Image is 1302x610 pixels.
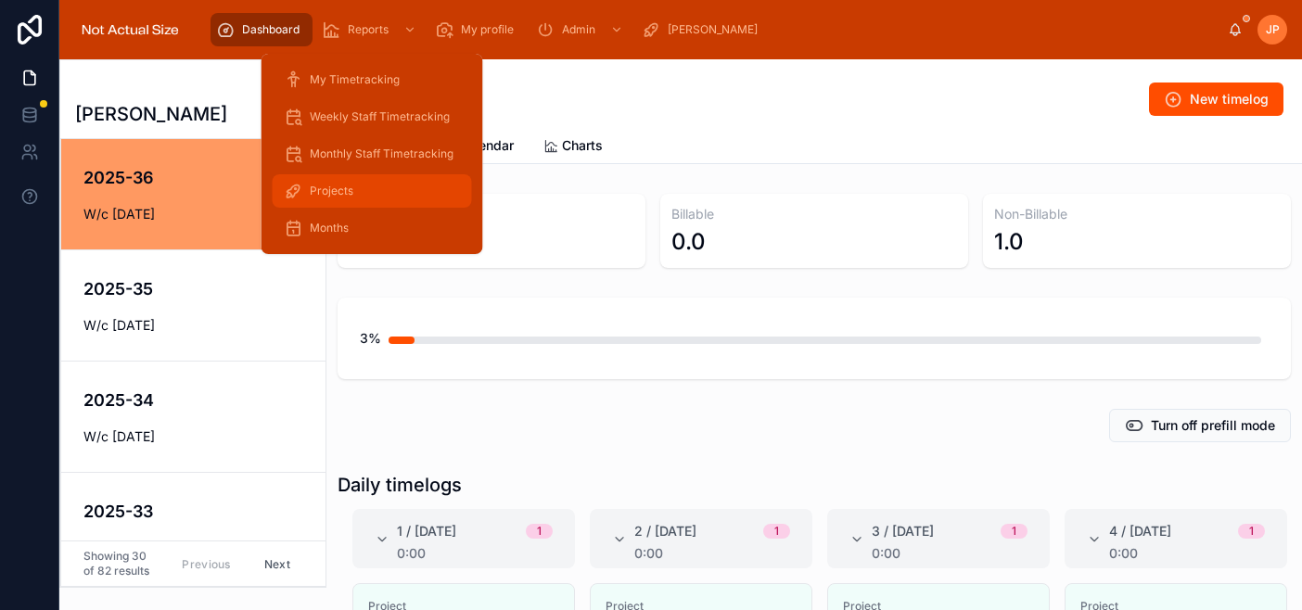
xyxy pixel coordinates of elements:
[83,499,328,524] h4: 2025-33
[201,9,1228,50] div: scrollable content
[61,472,325,583] a: 2025-33W/c [DATE]
[634,546,790,561] div: 0:00
[349,205,634,223] h3: Total
[1109,409,1291,442] button: Turn off prefill mode
[83,549,154,578] span: Showing 30 of 82 results
[562,136,603,155] span: Charts
[273,211,472,245] a: Months
[310,109,450,124] span: Weekly Staff Timetracking
[273,100,472,133] a: Weekly Staff Timetracking
[61,249,325,361] a: 2025-35W/c [DATE]
[634,522,696,540] span: 2 / [DATE]
[83,539,328,557] span: W/c [DATE]
[310,184,353,198] span: Projects
[397,546,553,561] div: 0:00
[310,146,453,161] span: Monthly Staff Timetracking
[74,15,186,44] img: App logo
[1109,546,1265,561] div: 0:00
[872,546,1028,561] div: 0:00
[360,320,381,357] div: 3%
[668,22,758,37] span: [PERSON_NAME]
[75,101,227,127] h1: [PERSON_NAME]
[83,165,328,190] h4: 2025-36
[83,388,328,413] h4: 2025-34
[562,22,595,37] span: Admin
[994,205,1280,223] h3: Non-Billable
[61,139,325,249] a: 2025-36W/c [DATE]
[273,174,472,208] a: Projects
[242,22,300,37] span: Dashboard
[348,22,389,37] span: Reports
[61,361,325,472] a: 2025-34W/c [DATE]
[530,13,632,46] a: Admin
[774,524,779,539] div: 1
[83,276,328,301] h4: 2025-35
[1190,90,1269,108] span: New timelog
[461,22,514,37] span: My profile
[994,227,1024,257] div: 1.0
[458,136,514,155] span: Calendar
[429,13,527,46] a: My profile
[211,13,313,46] a: Dashboard
[543,129,603,166] a: Charts
[251,550,303,578] button: Next
[310,72,400,87] span: My Timetracking
[671,227,706,257] div: 0.0
[83,427,328,446] span: W/c [DATE]
[273,137,472,171] a: Monthly Staff Timetracking
[636,13,771,46] a: [PERSON_NAME]
[83,316,328,335] span: W/c [DATE]
[872,522,934,540] span: 3 / [DATE]
[537,524,542,539] div: 1
[397,522,456,540] span: 1 / [DATE]
[1151,416,1275,435] span: Turn off prefill mode
[83,205,328,223] span: W/c [DATE]
[338,472,462,498] h1: Daily timelogs
[1149,83,1283,116] button: New timelog
[1012,524,1016,539] div: 1
[310,221,349,235] span: Months
[671,205,957,223] h3: Billable
[316,13,426,46] a: Reports
[1266,22,1280,37] span: JP
[1249,524,1254,539] div: 1
[1109,522,1171,540] span: 4 / [DATE]
[273,63,472,96] a: My Timetracking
